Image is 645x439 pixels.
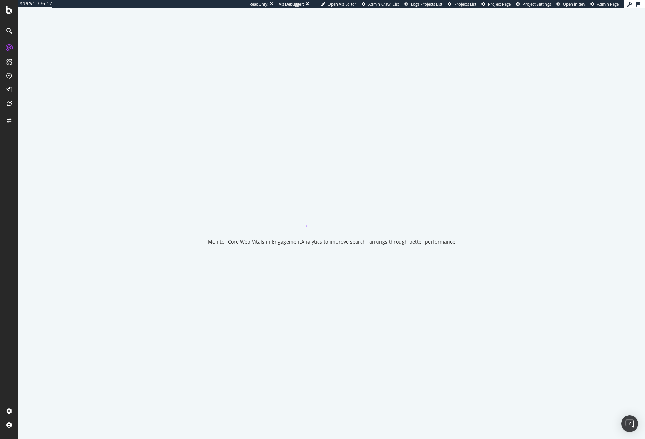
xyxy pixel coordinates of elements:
div: Viz Debugger: [279,1,304,7]
div: Open Intercom Messenger [621,415,638,432]
span: Open in dev [563,1,585,7]
div: ReadOnly: [249,1,268,7]
a: Projects List [448,1,476,7]
a: Project Settings [516,1,551,7]
span: Admin Page [597,1,619,7]
span: Admin Crawl List [368,1,399,7]
span: Project Page [488,1,511,7]
span: Project Settings [523,1,551,7]
a: Logs Projects List [404,1,442,7]
div: animation [306,202,357,227]
a: Admin Crawl List [362,1,399,7]
span: Logs Projects List [411,1,442,7]
a: Open in dev [556,1,585,7]
span: Projects List [454,1,476,7]
a: Project Page [481,1,511,7]
a: Admin Page [590,1,619,7]
span: Open Viz Editor [328,1,356,7]
a: Open Viz Editor [321,1,356,7]
div: Monitor Core Web Vitals in EngagementAnalytics to improve search rankings through better performance [208,238,455,245]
